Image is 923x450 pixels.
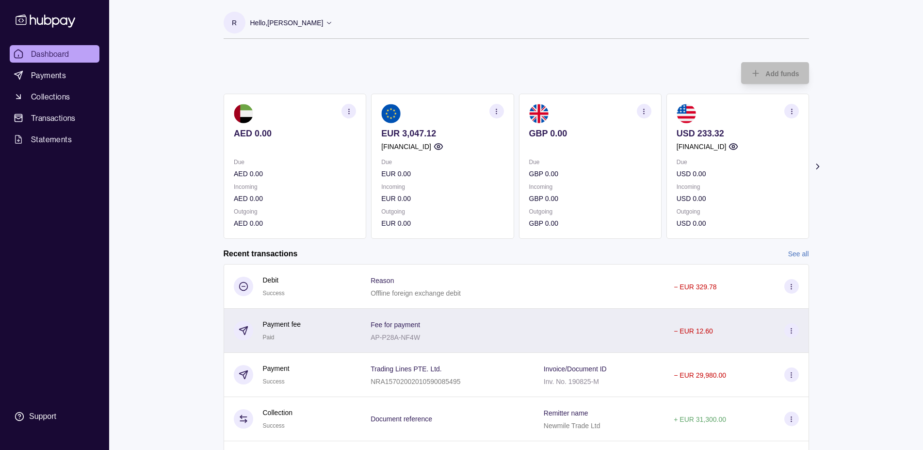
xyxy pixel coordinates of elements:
a: Dashboard [10,45,99,63]
p: Payment [263,363,290,374]
p: Inv. No. 190825-M [544,378,599,385]
p: Due [676,157,798,167]
a: Statements [10,131,99,148]
p: Offline foreign exchange debit [371,289,461,297]
p: [FINANCIAL_ID] [381,141,431,152]
p: AED 0.00 [234,168,356,179]
p: GBP 0.00 [529,218,651,229]
p: Incoming [529,182,651,192]
p: Remitter name [544,409,588,417]
span: Transactions [31,112,76,124]
span: Dashboard [31,48,69,60]
a: Transactions [10,109,99,127]
p: NRA15702002010590085495 [371,378,460,385]
span: Statements [31,133,72,145]
p: USD 0.00 [676,193,798,204]
p: Due [529,157,651,167]
p: Collection [263,407,292,418]
p: USD 0.00 [676,218,798,229]
p: Invoice/Document ID [544,365,607,373]
p: Trading Lines PTE. Ltd. [371,365,442,373]
button: Add funds [741,62,809,84]
p: Outgoing [381,206,503,217]
p: Document reference [371,415,432,423]
p: EUR 0.00 [381,168,503,179]
p: − EUR 12.60 [674,327,713,335]
p: Incoming [381,182,503,192]
p: AED 0.00 [234,193,356,204]
span: Add funds [765,70,799,78]
p: USD 0.00 [676,168,798,179]
p: Due [234,157,356,167]
p: R [232,17,237,28]
a: See all [788,249,809,259]
p: Newmile Trade Ltd [544,422,600,430]
span: Collections [31,91,70,102]
p: Hello, [PERSON_NAME] [250,17,324,28]
img: us [676,104,696,123]
div: Support [29,411,56,422]
img: gb [529,104,548,123]
p: Fee for payment [371,321,420,329]
p: EUR 0.00 [381,193,503,204]
p: GBP 0.00 [529,128,651,139]
p: AP-P28A-NF4W [371,333,420,341]
p: Reason [371,277,394,284]
p: [FINANCIAL_ID] [676,141,726,152]
p: AED 0.00 [234,218,356,229]
p: Debit [263,275,285,285]
p: GBP 0.00 [529,168,651,179]
p: − EUR 329.78 [674,283,716,291]
a: Collections [10,88,99,105]
span: Payments [31,69,66,81]
span: Success [263,378,285,385]
span: Success [263,290,285,297]
img: eu [381,104,401,123]
img: ae [234,104,253,123]
p: Incoming [234,182,356,192]
p: Incoming [676,182,798,192]
p: AED 0.00 [234,128,356,139]
p: EUR 0.00 [381,218,503,229]
p: Outgoing [234,206,356,217]
p: EUR 3,047.12 [381,128,503,139]
h2: Recent transactions [224,249,298,259]
span: Success [263,422,285,429]
span: Paid [263,334,275,341]
a: Payments [10,67,99,84]
p: Payment fee [263,319,301,330]
p: − EUR 29,980.00 [674,371,726,379]
p: Outgoing [529,206,651,217]
p: Outgoing [676,206,798,217]
p: USD 233.32 [676,128,798,139]
p: + EUR 31,300.00 [674,416,726,423]
p: Due [381,157,503,167]
p: GBP 0.00 [529,193,651,204]
a: Support [10,406,99,427]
